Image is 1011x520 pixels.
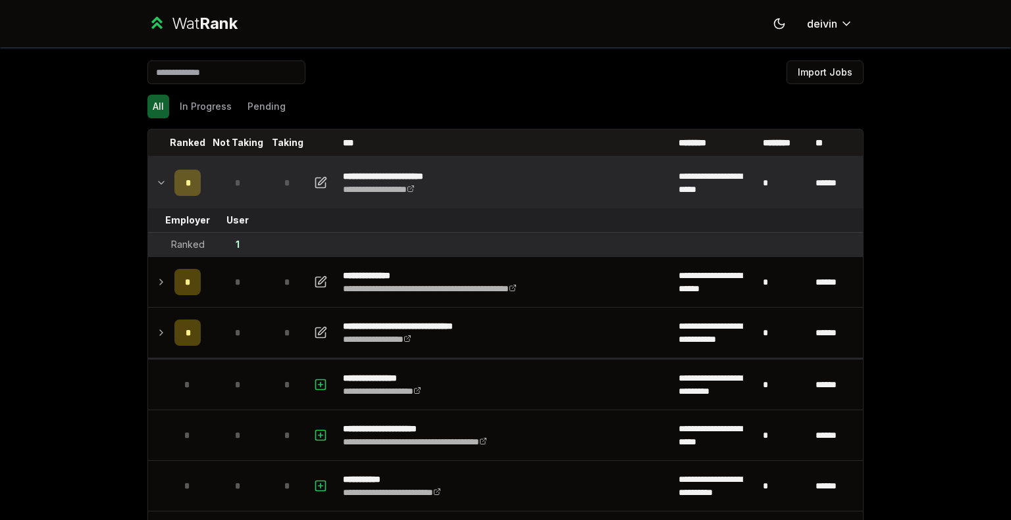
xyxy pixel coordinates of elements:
[213,136,263,149] p: Not Taking
[206,208,269,232] td: User
[787,60,864,84] button: Import Jobs
[242,95,291,118] button: Pending
[796,12,864,35] button: deivin
[174,95,237,118] button: In Progress
[147,13,238,34] a: WatRank
[172,13,238,34] div: Wat
[171,238,205,251] div: Ranked
[199,14,238,33] span: Rank
[807,16,837,32] span: deivin
[147,95,169,118] button: All
[272,136,303,149] p: Taking
[236,238,240,251] div: 1
[169,208,206,232] td: Employer
[170,136,205,149] p: Ranked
